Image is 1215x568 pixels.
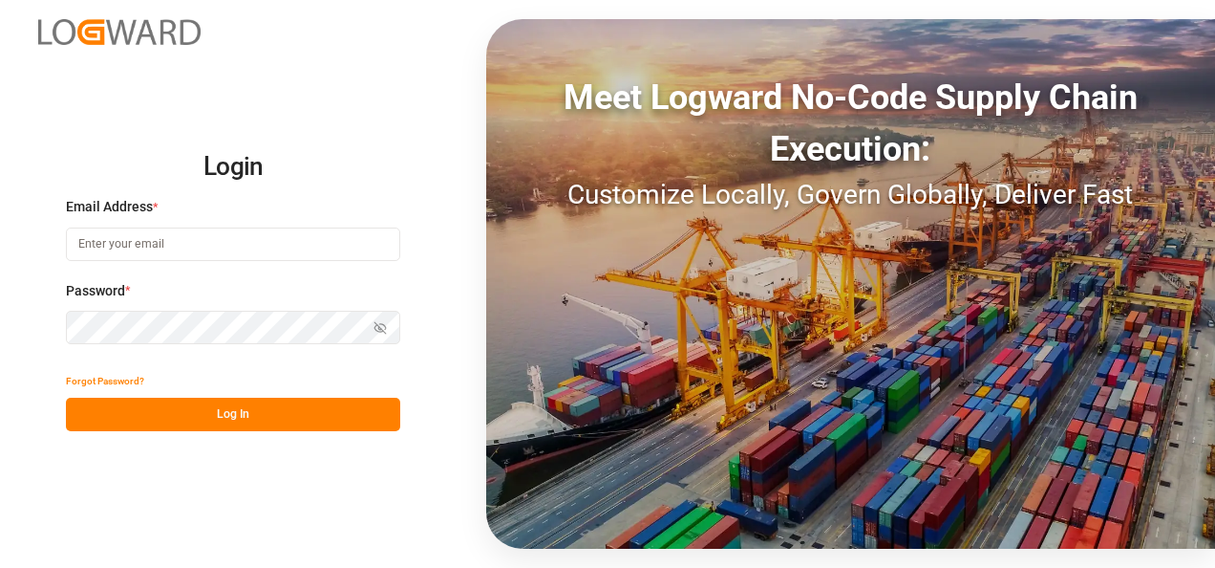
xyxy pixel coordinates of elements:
span: Password [66,281,125,301]
button: Forgot Password? [66,364,144,398]
div: Customize Locally, Govern Globally, Deliver Fast [486,175,1215,215]
h2: Login [66,137,400,198]
img: Logward_new_orange.png [38,19,201,45]
button: Log In [66,398,400,431]
span: Email Address [66,197,153,217]
div: Meet Logward No-Code Supply Chain Execution: [486,72,1215,175]
input: Enter your email [66,228,400,261]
